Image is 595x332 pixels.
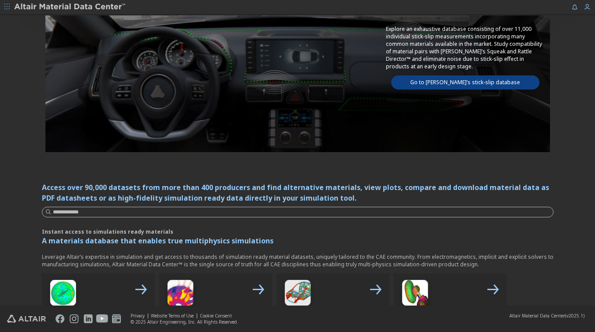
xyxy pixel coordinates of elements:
[42,182,554,203] div: Access over 90,000 datasets from more than 400 producers and find alternative materials, view plo...
[163,277,198,312] img: Low Frequency Icon
[14,3,127,11] img: Altair Material Data Center
[42,235,554,246] p: A materials database that enables true multiphysics simulations
[280,277,315,312] img: Structural Analyses Icon
[45,277,81,312] img: High Frequency Icon
[42,228,554,235] p: Instant access to simulations ready materials
[131,319,238,325] div: © 2025 Altair Engineering, Inc. All Rights Reserved.
[42,253,554,268] p: Leverage Altair’s expertise in simulation and get access to thousands of simulation ready materia...
[509,313,584,319] div: (v2025.1)
[131,313,145,319] a: Privacy
[397,277,433,312] img: Crash Analyses Icon
[509,313,565,319] span: Altair Material Data Center
[151,313,194,319] a: Website Terms of Use
[200,313,232,319] a: Cookie Consent
[386,25,545,70] p: Explore an exhaustive database consisting of over 11,000 individual stick-slip measurements incor...
[7,315,46,323] img: Altair Engineering
[391,75,539,90] a: Go to [PERSON_NAME]’s stick-slip database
